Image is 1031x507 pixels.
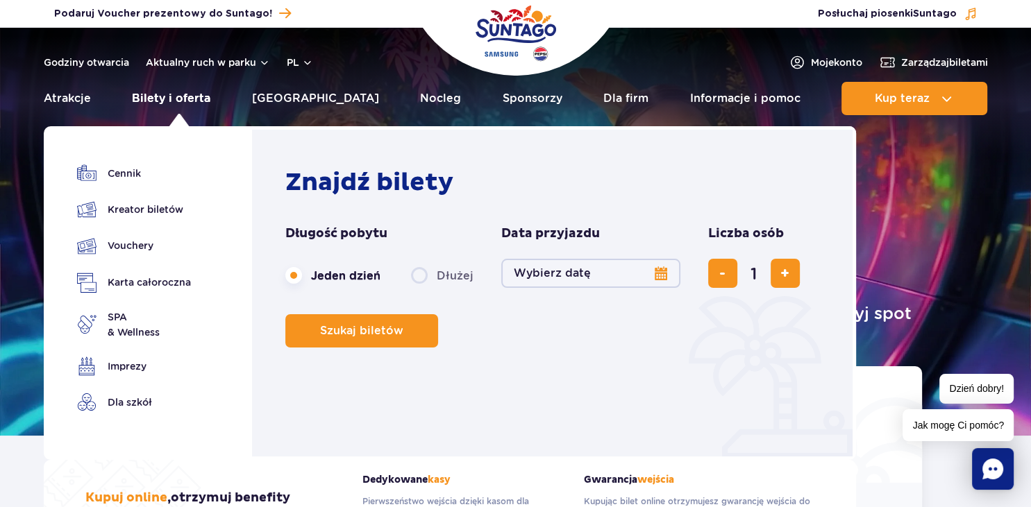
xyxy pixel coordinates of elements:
[501,225,600,242] span: Data przyjazdu
[44,55,129,69] a: Godziny otwarcia
[428,474,451,485] span: kasy
[146,57,270,68] button: Aktualny ruch w parku
[77,164,191,183] a: Cennik
[77,273,191,293] a: Karta całoroczna
[285,314,438,347] button: Szukaj biletów
[252,82,379,115] a: [GEOGRAPHIC_DATA]
[690,82,801,115] a: Informacje i pomoc
[879,54,988,71] a: Zarządzajbiletami
[818,7,957,21] span: Posłuchaj piosenki
[77,309,191,340] a: SPA& Wellness
[85,490,167,506] span: Kupuj online
[77,356,191,376] a: Imprezy
[501,259,680,288] button: Wybierz datę
[285,225,826,347] form: Planowanie wizyty w Park of Poland
[913,9,957,19] span: Suntago
[903,409,1014,441] span: Jak mogę Ci pomóc?
[411,261,473,290] label: Dłużej
[362,474,563,485] strong: Dedykowane
[811,55,862,69] span: Moje konto
[841,82,987,115] button: Kup teraz
[320,325,403,337] span: Szukaj biletów
[972,448,1014,490] div: Chat
[287,55,313,69] button: pl
[85,490,290,506] h3: , otrzymuj benefity
[771,259,800,288] button: dodaj bilet
[77,393,191,412] a: Dla szkół
[584,474,814,485] strong: Gwarancja
[285,167,826,198] h2: Znajdź bilety
[603,82,648,115] a: Dla firm
[132,82,210,115] a: Bilety i oferta
[108,309,160,340] span: SPA & Wellness
[818,7,978,21] button: Posłuchaj piosenkiSuntago
[737,257,771,290] input: liczba biletów
[503,82,562,115] a: Sponsorzy
[939,374,1014,404] span: Dzień dobry!
[77,236,191,256] a: Vouchery
[708,225,784,242] span: Liczba osób
[875,92,930,105] span: Kup teraz
[54,7,272,21] span: Podaruj Voucher prezentowy do Suntago!
[708,259,737,288] button: usuń bilet
[637,474,674,485] span: wejścia
[901,55,988,69] span: Zarządzaj biletami
[420,82,461,115] a: Nocleg
[285,225,387,242] span: Długość pobytu
[44,82,91,115] a: Atrakcje
[285,261,380,290] label: Jeden dzień
[789,54,862,71] a: Mojekonto
[77,200,191,219] a: Kreator biletów
[54,4,291,23] a: Podaruj Voucher prezentowy do Suntago!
